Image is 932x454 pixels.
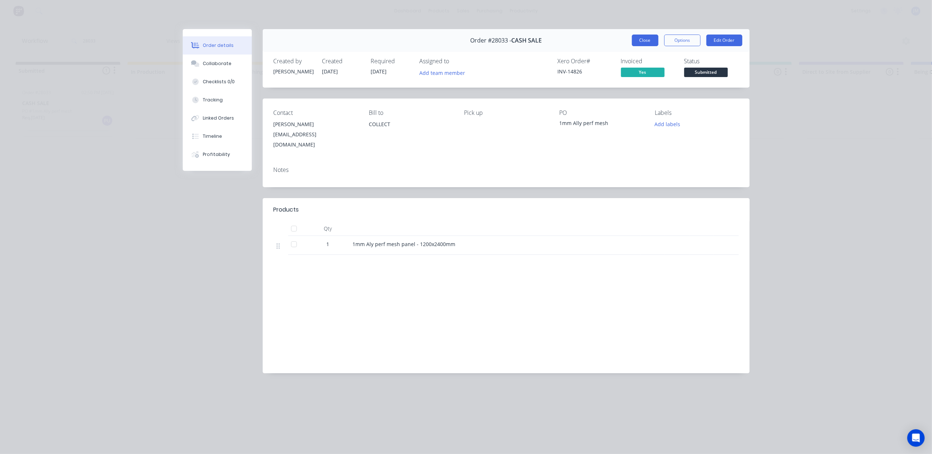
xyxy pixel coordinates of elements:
[684,68,728,77] span: Submitted
[274,129,357,150] div: [EMAIL_ADDRESS][DOMAIN_NAME]
[560,109,643,116] div: PO
[415,68,469,77] button: Add team member
[470,37,511,44] span: Order #28033 -
[274,119,357,150] div: [PERSON_NAME][EMAIL_ADDRESS][DOMAIN_NAME]
[183,36,252,55] button: Order details
[322,68,338,75] span: [DATE]
[183,109,252,127] button: Linked Orders
[274,119,357,129] div: [PERSON_NAME]
[558,68,612,75] div: INV-14826
[907,429,925,447] div: Open Intercom Messenger
[203,97,223,103] div: Tracking
[183,91,252,109] button: Tracking
[203,60,231,67] div: Collaborate
[369,119,452,129] div: COLLECT
[371,58,411,65] div: Required
[706,35,742,46] button: Edit Order
[511,37,542,44] span: CASH SALE
[183,127,252,145] button: Timeline
[651,119,684,129] button: Add labels
[274,58,314,65] div: Created by
[464,109,548,116] div: Pick up
[632,35,658,46] button: Close
[274,166,739,173] div: Notes
[655,109,738,116] div: Labels
[203,79,235,85] div: Checklists 0/0
[560,119,643,129] div: 1mm Ally perf mesh
[664,35,701,46] button: Options
[274,68,314,75] div: [PERSON_NAME]
[327,240,330,248] span: 1
[369,109,452,116] div: Bill to
[420,68,469,77] button: Add team member
[369,119,452,142] div: COLLECT
[306,221,350,236] div: Qty
[183,145,252,164] button: Profitability
[621,58,675,65] div: Invoiced
[371,68,387,75] span: [DATE]
[353,241,456,248] span: 1mm Aly perf mesh panel - 1200x2400mm
[203,42,234,49] div: Order details
[621,68,665,77] span: Yes
[183,55,252,73] button: Collaborate
[420,58,492,65] div: Assigned to
[322,58,362,65] div: Created
[274,109,357,116] div: Contact
[558,58,612,65] div: Xero Order #
[183,73,252,91] button: Checklists 0/0
[684,68,728,79] button: Submitted
[203,133,222,140] div: Timeline
[684,58,739,65] div: Status
[203,115,234,121] div: Linked Orders
[274,205,299,214] div: Products
[203,151,230,158] div: Profitability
